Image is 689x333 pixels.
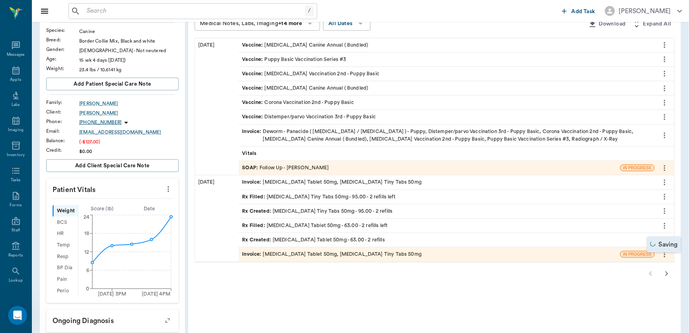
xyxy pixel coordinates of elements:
[75,161,150,170] span: Add client Special Care Note
[658,190,671,204] button: more
[86,286,89,291] tspan: 0
[242,113,376,121] div: Distemper/parvo Vaccination 3rd - Puppy Basic
[8,127,23,133] div: Imaging
[46,178,179,198] p: Patient Vitals
[658,219,671,233] button: more
[242,251,422,258] div: [MEDICAL_DATA] Tablet 50mg, [MEDICAL_DATA] Tiny Tabs 50mg
[78,205,126,213] div: Score ( lb )
[79,100,179,107] a: [PERSON_NAME]
[195,38,239,175] div: [DATE]
[53,228,78,240] div: HR
[658,38,671,52] button: more
[53,274,78,285] div: Pain
[658,233,671,247] button: more
[84,215,90,219] tspan: 24
[643,19,671,29] span: Expand All
[658,176,671,189] button: more
[46,127,79,135] div: Email :
[305,6,314,16] div: /
[242,128,263,143] span: Invoice :
[242,178,422,186] div: [MEDICAL_DATA] Tablet 50mg, [MEDICAL_DATA] Tiny Tabs 50mg
[242,193,396,201] div: [MEDICAL_DATA] Tiny Tabs 50mg - 95.00 - 2 refills left
[658,110,671,124] button: more
[84,250,89,255] tspan: 12
[46,27,79,34] div: Species :
[195,175,239,261] div: [DATE]
[242,128,652,143] div: Deworm - Panacide ( [MEDICAL_DATA] / [MEDICAL_DATA] ) - Puppy, Distemper/parvo Vaccination 3rd - ...
[53,251,78,262] div: Resp
[7,52,25,58] div: Messages
[79,47,179,54] div: [DEMOGRAPHIC_DATA] - Not neutered
[53,262,78,274] div: BP Dia
[242,41,264,49] span: Vaccine :
[79,57,179,64] div: 15 wk 4 days ([DATE])
[98,292,127,296] tspan: [DATE] 3PM
[12,227,20,233] div: Staff
[46,55,79,63] div: Age :
[46,78,179,90] button: Add patient Special Care Note
[599,4,689,18] button: [PERSON_NAME]
[242,193,267,201] span: Rx Filled :
[84,6,305,17] input: Search
[242,178,263,186] span: Invoice :
[46,159,179,172] button: Add client Special Care Note
[658,204,671,218] button: more
[46,309,179,329] p: Ongoing diagnosis
[242,70,264,78] span: Vaccine :
[86,268,89,273] tspan: 6
[658,67,671,80] button: more
[323,17,371,31] button: All Dates
[126,205,173,213] div: Date
[242,251,263,258] span: Invoice :
[658,248,671,261] button: more
[79,138,179,145] div: (-$127.00)
[200,19,302,29] div: Medical Notes, Labs, Imaging
[37,3,53,19] button: Close drawer
[242,208,273,215] span: Rx Created :
[658,161,671,175] button: more
[79,66,179,73] div: 23.4 lbs / 10.6141 kg
[10,77,21,83] div: Appts
[79,129,179,136] a: [EMAIL_ADDRESS][DOMAIN_NAME]
[242,222,388,229] div: [MEDICAL_DATA] Tablet 50mg - 63.00 - 2 refills left
[10,202,21,208] div: Forms
[242,84,368,92] div: [MEDICAL_DATA] Canine Annual ( Bundled)
[242,41,368,49] div: [MEDICAL_DATA] Canine Annual ( Bundled)
[242,150,258,157] span: Vitals
[53,217,78,228] div: BCS
[242,99,264,106] span: Vaccine :
[79,37,179,45] div: Border Collie Mix, Black and white
[12,102,20,108] div: Labs
[559,4,599,18] button: Add Task
[162,182,175,196] button: more
[84,231,89,236] tspan: 18
[242,222,267,229] span: Rx Filled :
[46,118,79,125] div: Phone :
[658,53,671,66] button: more
[629,17,675,31] button: Expand All
[242,70,379,78] div: [MEDICAL_DATA] Vaccination 2nd - Puppy Basic
[8,306,27,325] iframe: Intercom live chat
[242,164,260,172] span: SOAP :
[242,236,385,244] div: [MEDICAL_DATA] Tablet 50mg - 63.00 - 2 refills
[621,251,654,257] span: IN PROGRESS
[8,253,23,259] div: Reports
[242,56,264,63] span: Vaccine :
[242,84,264,92] span: Vaccine :
[46,108,79,116] div: Client :
[74,80,151,88] span: Add patient Special Care Note
[11,177,21,183] div: Tasks
[53,285,78,297] div: Perio
[658,129,671,142] button: more
[242,208,392,215] div: [MEDICAL_DATA] Tiny Tabs 50mg - 95.00 - 2 refills
[46,99,79,106] div: Family :
[142,292,170,296] tspan: [DATE] 4PM
[79,110,179,117] a: [PERSON_NAME]
[621,165,654,171] span: IN PROGRESS
[242,236,273,244] span: Rx Created :
[647,237,681,253] div: Saving
[79,119,121,126] p: [PHONE_NUMBER]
